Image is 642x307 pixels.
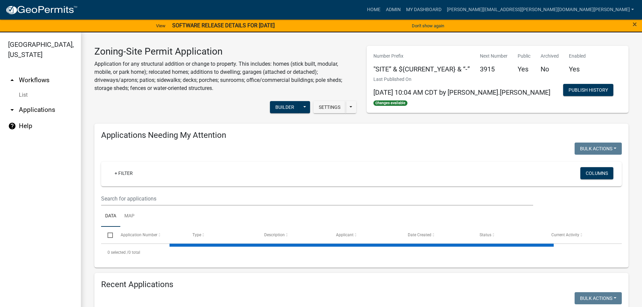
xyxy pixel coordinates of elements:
p: Last Published On [373,76,550,83]
p: Application for any structural addition or change to property. This includes: homes (stick built,... [94,60,357,92]
h5: Yes [518,65,530,73]
input: Search for applications [101,192,533,206]
button: Builder [270,101,300,113]
h5: Yes [569,65,586,73]
span: Applicant [336,233,354,237]
p: Next Number [480,53,508,60]
h3: Zoning-Site Permit Application [94,46,357,57]
p: Enabled [569,53,586,60]
datatable-header-cell: Current Activity [545,227,617,243]
a: [PERSON_NAME][EMAIL_ADDRESS][PERSON_NAME][DOMAIN_NAME][PERSON_NAME] [444,3,637,16]
h5: 3915 [480,65,508,73]
h4: Applications Needing My Attention [101,130,622,140]
a: Home [364,3,383,16]
p: Archived [541,53,559,60]
span: Type [192,233,201,237]
datatable-header-cell: Date Created [401,227,473,243]
a: + Filter [109,167,138,179]
wm-modal-confirm: Workflow Publish History [563,88,613,93]
span: [DATE] 10:04 AM CDT by [PERSON_NAME].[PERSON_NAME] [373,88,550,96]
span: Date Created [408,233,431,237]
i: help [8,122,16,130]
button: Settings [313,101,346,113]
datatable-header-cell: Status [473,227,545,243]
h5: No [541,65,559,73]
strong: SOFTWARE RELEASE DETAILS FOR [DATE] [172,22,275,29]
a: Data [101,206,120,227]
span: Description [264,233,285,237]
i: arrow_drop_down [8,106,16,114]
h5: "SITE” & ${CURRENT_YEAR} & “-” [373,65,470,73]
datatable-header-cell: Type [186,227,257,243]
datatable-header-cell: Description [258,227,330,243]
button: Publish History [563,84,613,96]
p: Public [518,53,530,60]
span: Changes available [373,100,408,106]
button: Close [633,20,637,28]
datatable-header-cell: Applicant [330,227,401,243]
button: Bulk Actions [575,143,622,155]
i: arrow_drop_up [8,76,16,84]
button: Bulk Actions [575,292,622,304]
div: 0 total [101,244,622,261]
span: Application Number [121,233,157,237]
a: Map [120,206,139,227]
span: Current Activity [551,233,579,237]
a: Admin [383,3,403,16]
datatable-header-cell: Select [101,227,114,243]
span: Status [480,233,491,237]
a: View [153,20,168,31]
datatable-header-cell: Application Number [114,227,186,243]
a: My Dashboard [403,3,444,16]
h4: Recent Applications [101,280,622,289]
button: Don't show again [409,20,447,31]
p: Number Prefix [373,53,470,60]
button: Columns [580,167,613,179]
span: × [633,20,637,29]
span: 0 selected / [108,250,128,255]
